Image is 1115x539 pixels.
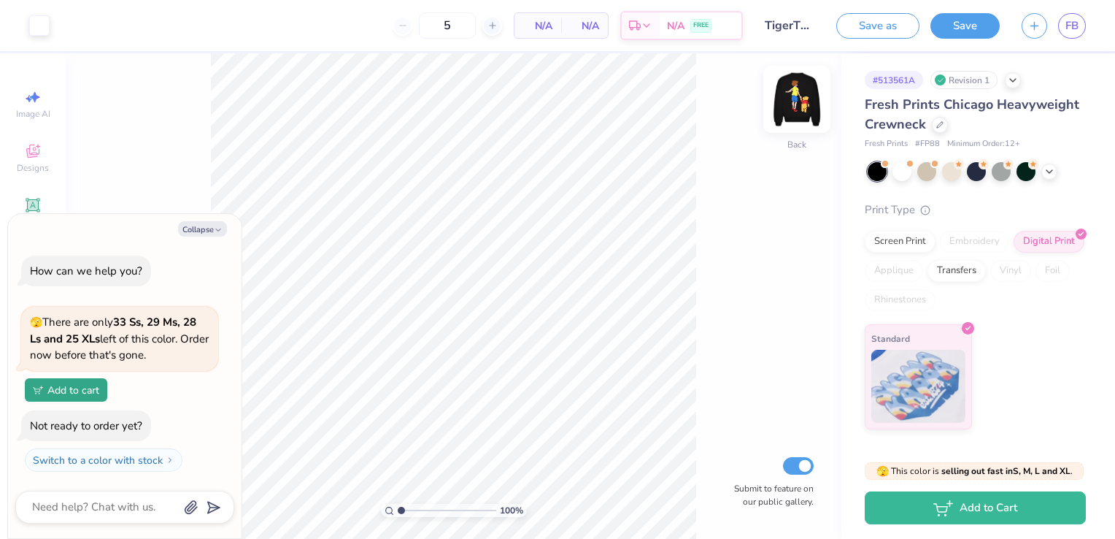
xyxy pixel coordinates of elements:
[1065,18,1079,34] span: FB
[871,350,965,423] img: Standard
[570,18,599,34] span: N/A
[930,13,1000,39] button: Save
[523,18,552,34] span: N/A
[754,11,825,40] input: Untitled Design
[768,70,826,129] img: Back
[25,448,182,472] button: Switch to a color with stock
[876,465,889,478] span: 🫣
[865,138,908,150] span: Fresh Prints
[30,418,142,433] div: Not ready to order yet?
[930,71,998,89] div: Revision 1
[17,162,49,174] span: Designs
[693,20,709,31] span: FREE
[30,315,196,346] strong: 33 Ss, 29 Ms, 28 Ls and 25 XLs
[33,386,43,394] img: Add to cart
[865,231,935,253] div: Screen Print
[865,202,1086,218] div: Print Type
[16,108,50,120] span: Image AI
[667,18,684,34] span: N/A
[865,260,923,282] div: Applique
[1035,260,1070,282] div: Foil
[30,315,209,362] span: There are only left of this color. Order now before that's gone.
[947,138,1020,150] span: Minimum Order: 12 +
[915,138,940,150] span: # FP88
[500,504,523,517] span: 100 %
[865,492,1086,524] button: Add to Cart
[990,260,1031,282] div: Vinyl
[166,456,174,465] img: Switch to a color with stock
[865,96,1079,133] span: Fresh Prints Chicago Heavyweight Crewneck
[927,260,986,282] div: Transfers
[25,378,107,402] button: Add to cart
[836,13,919,39] button: Save as
[1058,13,1086,39] a: FB
[419,12,476,39] input: – –
[865,71,923,89] div: # 513561A
[1014,231,1084,253] div: Digital Print
[30,316,42,329] span: 🫣
[178,221,227,237] button: Collapse
[787,138,806,151] div: Back
[876,465,1073,478] span: This color is .
[30,264,142,278] div: How can we help you?
[940,231,1009,253] div: Embroidery
[726,482,814,508] label: Submit to feature on our public gallery.
[871,331,910,346] span: Standard
[865,289,935,311] div: Rhinestones
[941,465,1070,477] strong: selling out fast in S, M, L and XL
